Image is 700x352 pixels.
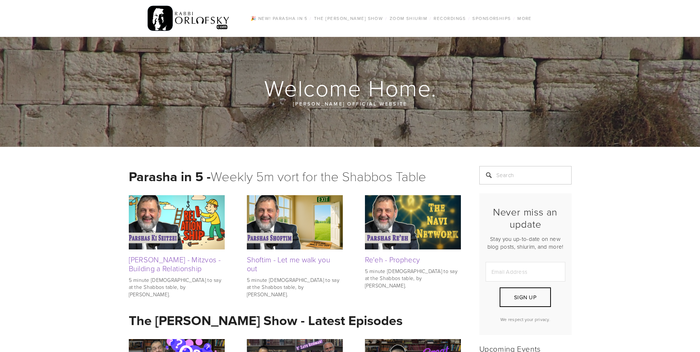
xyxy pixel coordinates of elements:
p: We respect your privacy. [486,316,565,322]
img: Re'eh - Prophecy [365,195,461,249]
a: Zoom Shiurim [387,14,430,23]
img: RabbiOrlofsky.com [148,4,230,33]
span: / [310,15,311,21]
span: / [468,15,470,21]
a: More [515,14,534,23]
span: Sign Up [514,293,537,301]
img: Shoftim - Let me walk you out [247,195,343,249]
img: Ki Seitzei - Mitzvos - Building a Relationship [129,195,225,249]
a: Recordings [431,14,468,23]
p: Stay you up-to-date on new blog posts, shiurim, and more! [486,235,565,251]
strong: Parasha in 5 - [129,167,211,186]
h1: Weekly 5m vort for the Shabbos Table [129,166,461,186]
input: Email Address [486,262,565,282]
a: Sponsorships [470,14,513,23]
a: The [PERSON_NAME] Show [312,14,386,23]
h2: Never miss an update [486,206,565,230]
button: Sign Up [500,287,551,307]
a: [PERSON_NAME] - Mitzvos - Building a Relationship [129,254,221,273]
span: / [385,15,387,21]
p: 5 minute [DEMOGRAPHIC_DATA] to say at the Shabbos table, by [PERSON_NAME]. [247,276,343,298]
p: 5 minute [DEMOGRAPHIC_DATA] to say at the Shabbos table, by [PERSON_NAME]. [365,268,461,289]
a: Re'eh - Prophecy [365,254,420,265]
h1: Welcome Home. [129,76,572,100]
span: / [513,15,515,21]
strong: The [PERSON_NAME] Show - Latest Episodes [129,311,403,330]
input: Search [479,166,572,184]
span: / [430,15,431,21]
p: [PERSON_NAME] official website [173,100,527,108]
a: Shoftim - Let me walk you out [247,254,331,273]
a: 🎉 NEW! Parasha in 5 [248,14,310,23]
p: 5 minute [DEMOGRAPHIC_DATA] to say at the Shabbos table, by [PERSON_NAME]. [129,276,225,298]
